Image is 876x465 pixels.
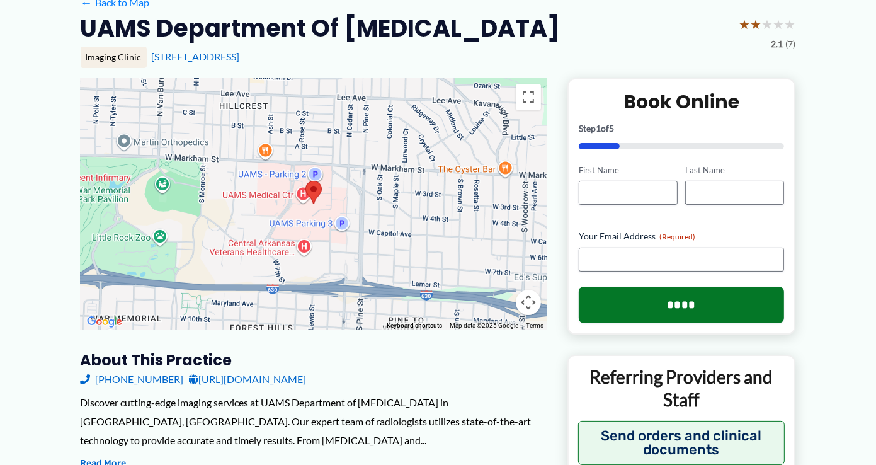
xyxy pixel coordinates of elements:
[81,350,547,370] h3: About this practice
[786,36,796,52] span: (7)
[579,230,785,243] label: Your Email Address
[526,322,543,329] a: Terms (opens in new tab)
[785,13,796,36] span: ★
[81,370,184,389] a: [PHONE_NUMBER]
[387,321,442,330] button: Keyboard shortcuts
[773,13,785,36] span: ★
[81,47,147,68] div: Imaging Clinic
[579,124,785,133] p: Step of
[516,290,541,315] button: Map camera controls
[579,89,785,114] h2: Book Online
[771,36,783,52] span: 2.1
[596,123,601,134] span: 1
[81,393,547,449] div: Discover cutting-edge imaging services at UAMS Department of [MEDICAL_DATA] in [GEOGRAPHIC_DATA],...
[685,164,784,176] label: Last Name
[152,50,240,62] a: [STREET_ADDRESS]
[762,13,773,36] span: ★
[81,13,560,43] h2: UAMS Department of [MEDICAL_DATA]
[579,164,678,176] label: First Name
[659,232,695,241] span: (Required)
[516,84,541,110] button: Toggle fullscreen view
[751,13,762,36] span: ★
[578,421,785,465] button: Send orders and clinical documents
[450,322,518,329] span: Map data ©2025 Google
[84,314,125,330] img: Google
[84,314,125,330] a: Open this area in Google Maps (opens a new window)
[739,13,751,36] span: ★
[189,370,307,389] a: [URL][DOMAIN_NAME]
[609,123,614,134] span: 5
[578,365,785,411] p: Referring Providers and Staff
